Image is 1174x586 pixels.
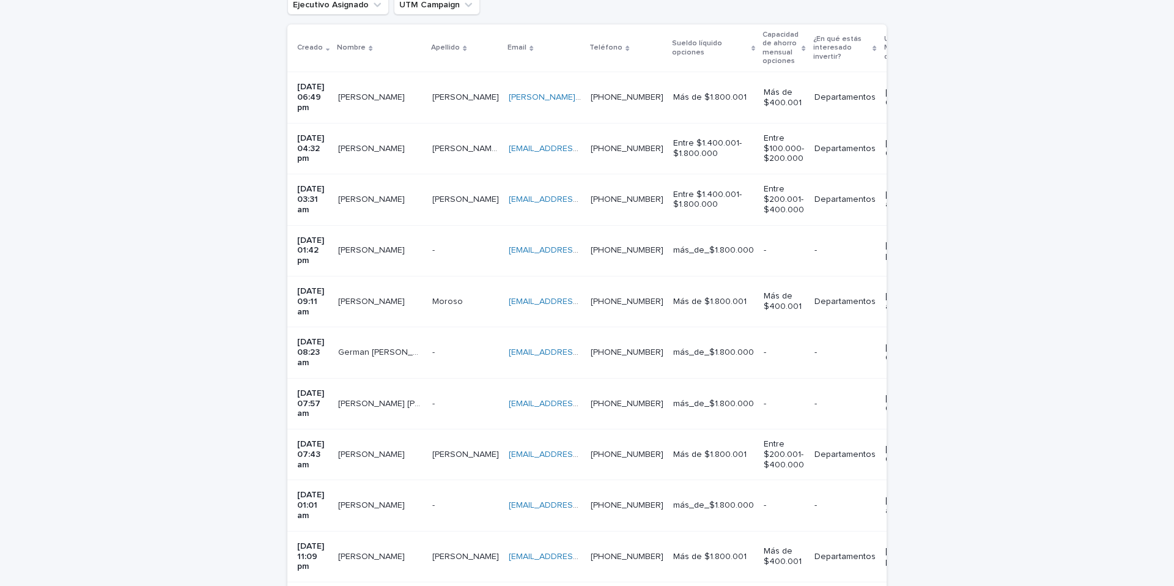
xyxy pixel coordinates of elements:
[764,87,804,108] p: Más de $400.001
[814,500,876,511] p: -
[509,399,647,408] a: [EMAIL_ADDRESS][DOMAIN_NAME]
[885,87,934,108] p: [DATE] 06:49 pm
[509,195,647,204] a: [EMAIL_ADDRESS][DOMAIN_NAME]
[885,444,934,465] p: [DATE] 07:43 am
[297,133,328,164] p: [DATE] 04:32 pm
[764,347,804,358] p: -
[673,450,754,460] p: Más de $1.800.001
[764,399,804,409] p: -
[589,41,622,54] p: Teléfono
[884,32,929,64] p: Última Modificación de Status
[764,546,804,567] p: Más de $400.001
[591,246,663,254] a: [PHONE_NUMBER]
[764,500,804,511] p: -
[814,195,876,205] p: Departamentos
[338,345,425,358] p: German Campos Q
[673,552,754,562] p: Más de $1.800.001
[814,450,876,460] p: Departamentos
[509,348,647,357] a: [EMAIL_ADDRESS][DOMAIN_NAME]
[431,41,460,54] p: Apellido
[432,447,501,460] p: [PERSON_NAME]
[814,144,876,154] p: Departamentos
[673,399,754,409] p: más_de_$1.800.000
[338,498,407,511] p: Karina Rojas Laferriere
[297,184,328,215] p: [DATE] 03:31 am
[764,291,804,312] p: Más de $400.001
[338,192,407,205] p: [PERSON_NAME]
[509,450,647,459] a: [EMAIL_ADDRESS][DOMAIN_NAME]
[814,245,876,256] p: -
[297,439,328,470] p: [DATE] 07:43 am
[673,138,754,159] p: Entre $1.400.001- $1.800.000
[432,141,501,154] p: [PERSON_NAME] Diz
[338,141,407,154] p: [PERSON_NAME]
[297,388,328,419] p: [DATE] 07:57 am
[591,144,663,153] a: [PHONE_NUMBER]
[673,347,754,358] p: más_de_$1.800.000
[591,93,663,102] a: [PHONE_NUMBER]
[814,552,876,562] p: Departamentos
[885,546,934,567] p: [DATE] 11:09 pm
[591,348,663,357] a: [PHONE_NUMBER]
[297,41,323,54] p: Creado
[885,343,934,363] p: [DATE] 08:23 am
[762,28,799,69] p: Capacidad de ahorro mensual opciones
[297,541,328,572] p: [DATE] 11:09 pm
[591,501,663,510] a: [PHONE_NUMBER]
[297,337,328,368] p: [DATE] 08:23 am
[297,490,328,521] p: [DATE] 01:01 am
[338,549,407,562] p: [PERSON_NAME]
[764,439,804,470] p: Entre $200.001- $400.000
[885,495,934,516] p: [DATE] 01:01 am
[885,138,934,159] p: [DATE] 04:32 pm
[432,90,501,103] p: [PERSON_NAME]
[509,501,647,510] a: [EMAIL_ADDRESS][DOMAIN_NAME]
[764,245,804,256] p: -
[432,243,437,256] p: -
[673,297,754,307] p: Más de $1.800.001
[673,245,754,256] p: más_de_$1.800.000
[508,41,526,54] p: Email
[591,450,663,459] a: [PHONE_NUMBER]
[885,190,934,210] p: [DATE] 03:31 am
[297,236,328,266] p: [DATE] 01:42 pm
[885,393,934,414] p: [DATE] 07:57 am
[432,294,465,307] p: Moroso
[297,82,328,113] p: [DATE] 06:49 pm
[338,90,407,103] p: [PERSON_NAME]
[509,552,647,561] a: [EMAIL_ADDRESS][DOMAIN_NAME]
[591,552,663,561] a: [PHONE_NUMBER]
[673,190,754,210] p: Entre $1.400.001- $1.800.000
[885,291,934,312] p: [DATE] 09:11 am
[297,286,328,317] p: [DATE] 09:11 am
[432,192,501,205] p: [PERSON_NAME]
[432,498,437,511] p: -
[764,184,804,215] p: Entre $200.001- $400.000
[509,93,780,102] a: [PERSON_NAME][EMAIL_ADDRESS][PERSON_NAME][DOMAIN_NAME]
[814,347,876,358] p: -
[591,399,663,408] a: [PHONE_NUMBER]
[673,92,754,103] p: Más de $1.800.001
[509,144,714,153] a: [EMAIL_ADDRESS][PERSON_NAME][DOMAIN_NAME]
[432,549,501,562] p: [PERSON_NAME]
[885,240,934,261] p: [DATE] 01:42 pm
[338,243,407,256] p: Andres Guzman Valenzuela
[591,297,663,306] a: [PHONE_NUMBER]
[337,41,366,54] p: Nombre
[814,297,876,307] p: Departamentos
[591,195,663,204] a: [PHONE_NUMBER]
[338,294,407,307] p: [PERSON_NAME]
[338,396,425,409] p: Melissa andrea Gormaz Osorio
[432,345,437,358] p: -
[509,246,647,254] a: [EMAIL_ADDRESS][DOMAIN_NAME]
[338,447,407,460] p: [PERSON_NAME]
[672,37,748,59] p: Sueldo líquido opciones
[813,32,870,64] p: ¿En qué estás interesado invertir?
[814,92,876,103] p: Departamentos
[509,297,647,306] a: [EMAIL_ADDRESS][DOMAIN_NAME]
[673,500,754,511] p: más_de_$1.800.000
[432,396,437,409] p: -
[814,399,876,409] p: -
[764,133,804,164] p: Entre $100.000- $200.000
